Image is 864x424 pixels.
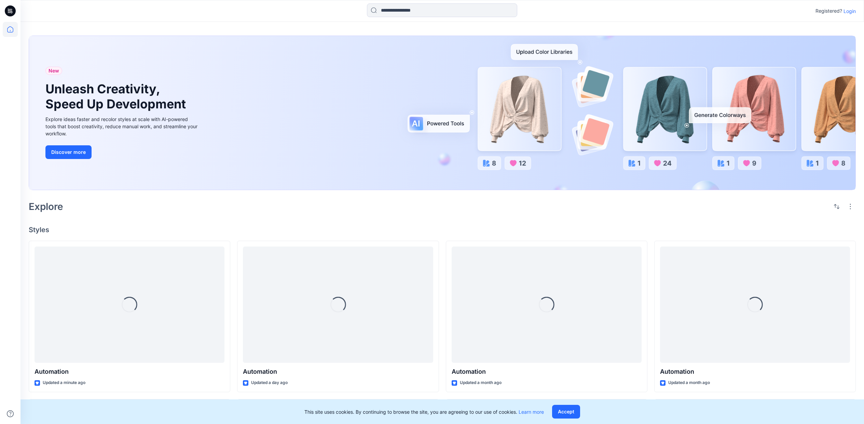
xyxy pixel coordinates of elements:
p: Automation [660,367,850,376]
p: Automation [243,367,433,376]
div: Explore ideas faster and recolor styles at scale with AI-powered tools that boost creativity, red... [45,116,199,137]
p: Updated a month ago [668,379,710,386]
a: Discover more [45,145,199,159]
p: Updated a month ago [460,379,502,386]
a: Learn more [519,409,544,415]
p: Updated a minute ago [43,379,85,386]
p: This site uses cookies. By continuing to browse the site, you are agreeing to our use of cookies. [304,408,544,415]
button: Accept [552,405,580,419]
h1: Unleash Creativity, Speed Up Development [45,82,189,111]
button: Discover more [45,145,92,159]
h2: Explore [29,201,63,212]
p: Updated a day ago [251,379,288,386]
span: New [49,67,59,75]
p: Registered? [815,7,842,15]
p: Automation [452,367,642,376]
h4: Styles [29,226,856,234]
p: Automation [35,367,224,376]
p: Login [844,8,856,15]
